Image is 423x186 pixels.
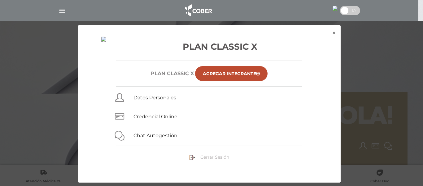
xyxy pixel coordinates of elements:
[101,37,106,42] img: 7294
[133,133,177,138] a: Chat Autogestión
[58,7,66,15] img: Cober_menu-lines-white.svg
[333,6,338,11] img: 7294
[151,70,194,76] h6: Plan CLASSIC X
[133,114,177,120] a: Credencial Online
[93,40,326,53] h3: Plan Classic X
[200,154,229,160] span: Cerrar Sesión
[327,25,341,41] button: ×
[189,154,195,161] img: sign-out.png
[189,154,229,160] a: Cerrar Sesión
[182,3,214,18] img: logo_cober_home-white.png
[133,95,176,101] a: Datos Personales
[195,66,268,81] a: Agregar Integrante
